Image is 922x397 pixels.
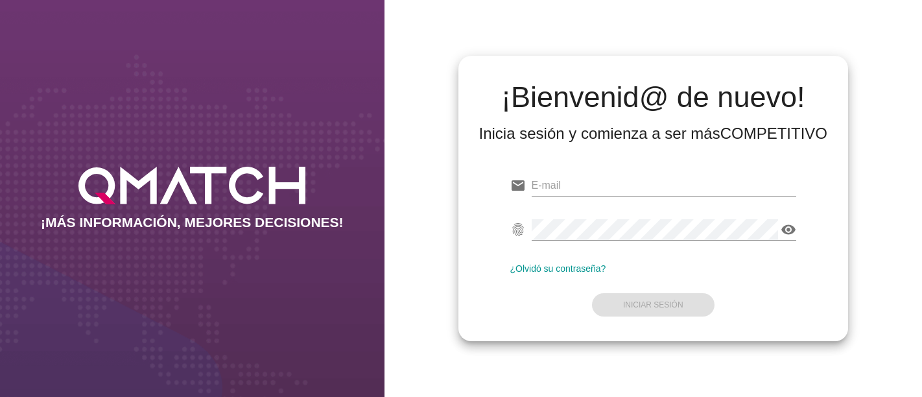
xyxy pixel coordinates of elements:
i: email [510,178,526,193]
a: ¿Olvidó su contraseña? [510,263,606,274]
i: visibility [781,222,796,237]
i: fingerprint [510,222,526,237]
h2: ¡Bienvenid@ de nuevo! [479,82,828,113]
h2: ¡MÁS INFORMACIÓN, MEJORES DECISIONES! [41,215,344,230]
strong: COMPETITIVO [720,125,827,142]
input: E-mail [532,175,797,196]
div: Inicia sesión y comienza a ser más [479,123,828,144]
